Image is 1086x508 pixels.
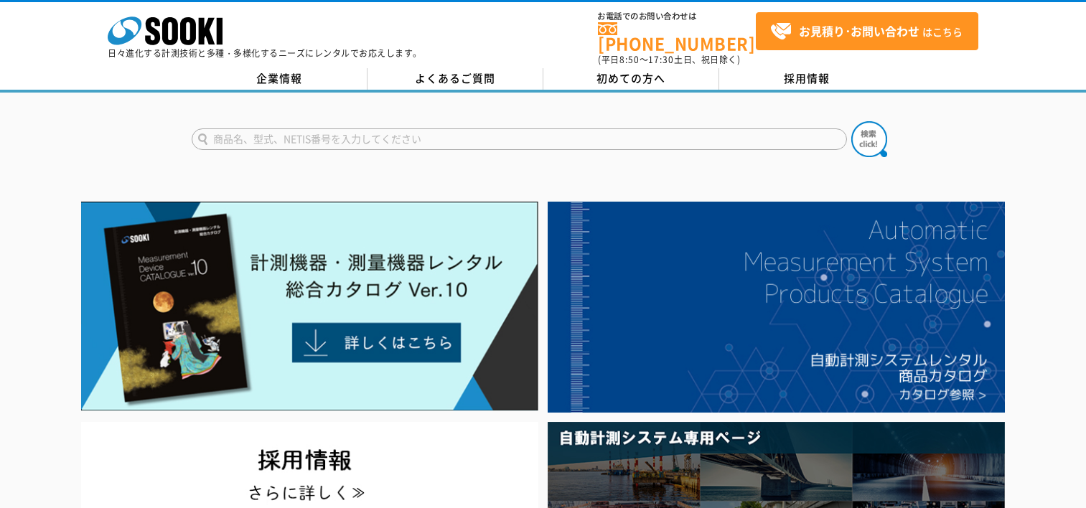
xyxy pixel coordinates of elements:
[543,68,719,90] a: 初めての方へ
[108,49,422,57] p: 日々進化する計測技術と多種・多様化するニーズにレンタルでお応えします。
[719,68,895,90] a: 採用情報
[598,22,756,52] a: [PHONE_NUMBER]
[192,68,368,90] a: 企業情報
[598,53,740,66] span: (平日 ～ 土日、祝日除く)
[799,22,919,39] strong: お見積り･お問い合わせ
[619,53,640,66] span: 8:50
[770,21,963,42] span: はこちら
[598,12,756,21] span: お電話でのお問い合わせは
[368,68,543,90] a: よくあるご質問
[81,202,538,411] img: Catalog Ver10
[648,53,674,66] span: 17:30
[851,121,887,157] img: btn_search.png
[548,202,1005,413] img: 自動計測システムカタログ
[596,70,665,86] span: 初めての方へ
[756,12,978,50] a: お見積り･お問い合わせはこちら
[192,128,847,150] input: 商品名、型式、NETIS番号を入力してください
